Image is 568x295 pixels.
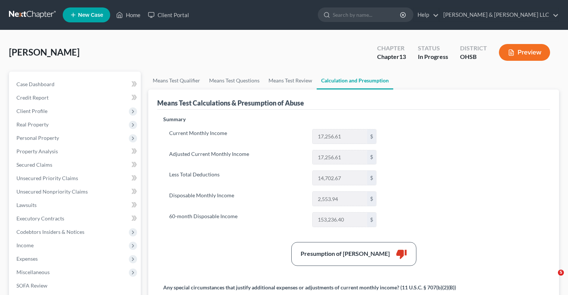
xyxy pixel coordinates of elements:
[16,242,34,248] span: Income
[16,269,50,275] span: Miscellaneous
[10,212,141,225] a: Executory Contracts
[301,250,390,258] div: Presumption of [PERSON_NAME]
[396,248,407,260] i: thumb_down
[16,81,55,87] span: Case Dashboard
[165,129,308,144] label: Current Monthly Income
[499,44,550,61] button: Preview
[16,135,59,141] span: Personal Property
[367,213,376,227] div: $
[148,72,205,90] a: Means Test Qualifier
[10,172,141,185] a: Unsecured Priority Claims
[367,192,376,206] div: $
[16,255,38,262] span: Expenses
[313,213,367,227] input: 0.00
[10,145,141,158] a: Property Analysis
[313,192,367,206] input: 0.00
[10,78,141,91] a: Case Dashboard
[10,91,141,104] a: Credit Report
[16,161,52,168] span: Secured Claims
[157,98,304,107] div: Means Test Calculations & Presumption of Abuse
[367,129,376,144] div: $
[367,171,376,185] div: $
[333,8,401,22] input: Search by name...
[165,191,308,206] label: Disposable Monthly Income
[418,44,448,53] div: Status
[112,8,144,22] a: Home
[16,121,49,128] span: Real Property
[10,158,141,172] a: Secured Claims
[399,53,406,60] span: 13
[165,170,308,185] label: Less Total Deductions
[440,8,559,22] a: [PERSON_NAME] & [PERSON_NAME] LLC
[377,44,406,53] div: Chapter
[16,188,88,195] span: Unsecured Nonpriority Claims
[377,53,406,61] div: Chapter
[163,284,456,291] div: Any special circumstances that justify additional expenses or adjustments of current monthly inco...
[78,12,103,18] span: New Case
[165,212,308,227] label: 60-month Disposable Income
[16,202,37,208] span: Lawsuits
[16,175,78,181] span: Unsecured Priority Claims
[10,185,141,198] a: Unsecured Nonpriority Claims
[16,282,47,289] span: SOFA Review
[264,72,317,90] a: Means Test Review
[205,72,264,90] a: Means Test Questions
[144,8,193,22] a: Client Portal
[9,47,80,57] span: [PERSON_NAME]
[313,150,367,164] input: 0.00
[543,270,561,288] iframe: Intercom live chat
[10,279,141,292] a: SOFA Review
[16,108,47,114] span: Client Profile
[313,171,367,185] input: 0.00
[418,53,448,61] div: In Progress
[414,8,439,22] a: Help
[165,150,308,165] label: Adjusted Current Monthly Income
[558,270,564,276] span: 5
[313,129,367,144] input: 0.00
[367,150,376,164] div: $
[16,148,58,154] span: Property Analysis
[10,198,141,212] a: Lawsuits
[16,94,49,101] span: Credit Report
[16,229,84,235] span: Codebtors Insiders & Notices
[317,72,393,90] a: Calculation and Presumption
[16,215,64,222] span: Executory Contracts
[163,116,382,123] p: Summary
[460,44,487,53] div: District
[460,53,487,61] div: OHSB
